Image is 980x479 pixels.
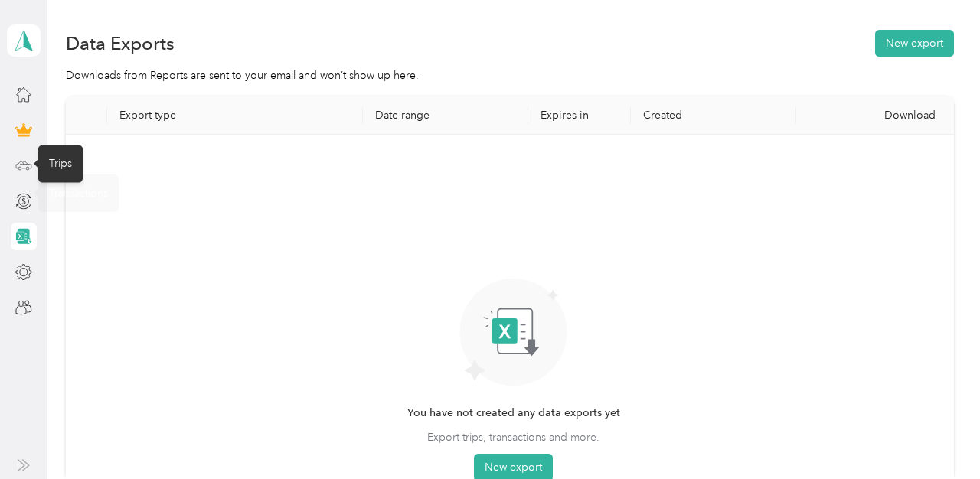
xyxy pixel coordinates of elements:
[407,405,620,422] span: You have not created any data exports yet
[528,96,632,135] th: Expires in
[38,145,83,182] div: Trips
[363,96,528,135] th: Date range
[427,429,599,445] span: Export trips, transactions and more.
[875,30,954,57] button: New export
[631,96,795,135] th: Created
[894,393,980,479] iframe: Everlance-gr Chat Button Frame
[808,109,949,122] div: Download
[66,35,175,51] h1: Data Exports
[107,96,363,135] th: Export type
[66,67,953,83] div: Downloads from Reports are sent to your email and won’t show up here.
[38,174,119,212] div: Transactions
